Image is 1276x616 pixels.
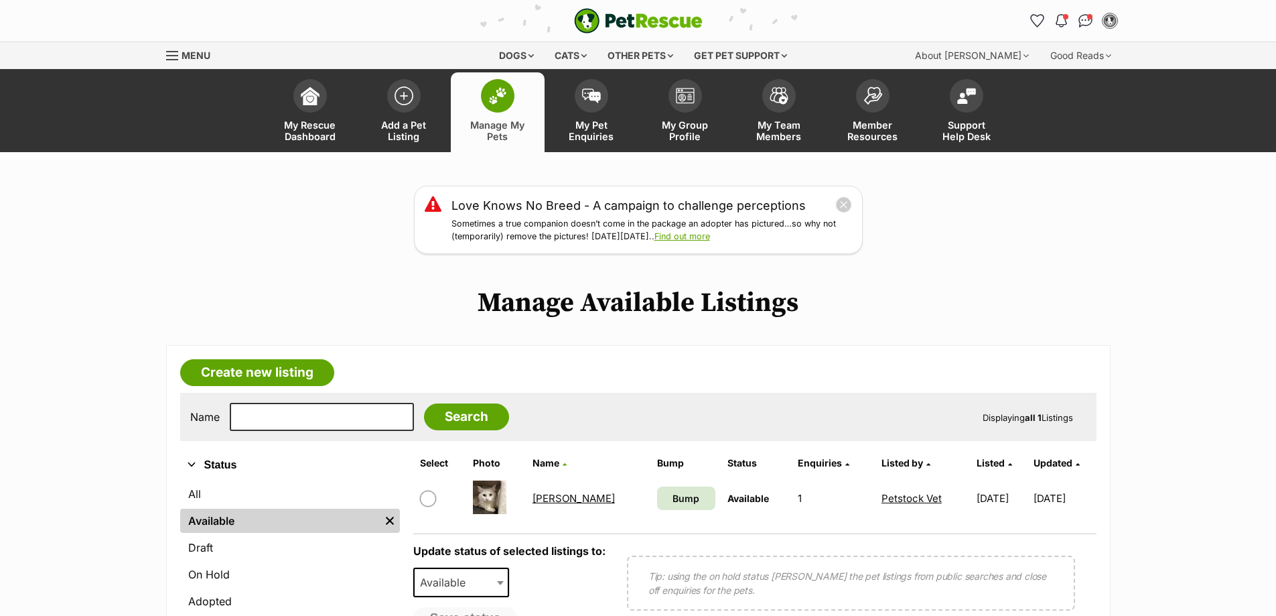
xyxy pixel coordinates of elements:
td: 1 [792,475,875,521]
a: PetRescue [574,8,703,34]
div: Dogs [490,42,543,69]
td: [DATE] [1034,475,1094,521]
button: Notifications [1051,10,1072,32]
a: Draft [180,536,400,560]
a: Available [180,509,380,533]
a: Create new listing [180,359,334,386]
a: Listed by [881,457,930,469]
a: My Group Profile [638,72,732,152]
ul: Account quick links [1027,10,1121,32]
a: Enquiries [798,457,849,469]
a: [PERSON_NAME] [533,492,615,505]
span: Support Help Desk [936,119,997,142]
img: chat-41dd97257d64d25036548639549fe6c8038ab92f7586957e7f3b1b290dea8141.svg [1078,14,1092,27]
a: Listed [977,457,1012,469]
img: notifications-46538b983faf8c2785f20acdc204bb7945ddae34d4c08c2a6579f10ce5e182be.svg [1056,14,1066,27]
span: My Group Profile [655,119,715,142]
a: Adopted [180,589,400,613]
div: Cats [545,42,596,69]
img: logo-e224e6f780fb5917bec1dbf3a21bbac754714ae5b6737aabdf751b685950b380.svg [574,8,703,34]
div: Get pet support [685,42,796,69]
span: Available [413,568,510,597]
p: Tip: using the on hold status [PERSON_NAME] the pet listings from public searches and close off e... [648,569,1054,597]
span: Available [727,493,769,504]
span: Listed by [881,457,923,469]
a: Member Resources [826,72,920,152]
span: Menu [182,50,210,61]
th: Bump [652,452,721,474]
span: Available [415,573,479,592]
span: My Team Members [749,119,809,142]
input: Search [424,404,509,430]
span: Bump [672,491,699,505]
img: member-resources-icon-8e73f808a243e03378d46382f2149f9095a855e16c252ad45f914b54edf8863c.svg [863,86,882,105]
a: Remove filter [380,509,400,533]
div: Good Reads [1041,42,1121,69]
a: Find out more [654,231,710,241]
a: On Hold [180,562,400,587]
a: Conversations [1075,10,1096,32]
a: Add a Pet Listing [357,72,451,152]
span: Displaying Listings [983,412,1073,423]
img: Petstock Vet profile pic [1103,14,1117,27]
span: My Pet Enquiries [561,119,622,142]
a: Petstock Vet [881,492,942,505]
img: team-members-icon-5396bd8760b3fe7c0b43da4ab00e1e3bb1a5d9ba89233759b79545d2d3fc5d0d.svg [770,87,788,105]
button: Status [180,456,400,474]
a: My Rescue Dashboard [263,72,357,152]
span: Member Resources [843,119,903,142]
span: Listed [977,457,1005,469]
span: Manage My Pets [468,119,528,142]
label: Update status of selected listings to: [413,544,606,558]
a: Love Knows No Breed - A campaign to challenge perceptions [451,196,806,214]
th: Select [415,452,466,474]
img: dashboard-icon-eb2f2d2d3e046f16d808141f083e7271f6b2e854fb5c12c21221c1fb7104beca.svg [301,86,320,105]
a: Manage My Pets [451,72,545,152]
img: pet-enquiries-icon-7e3ad2cf08bfb03b45e93fb7055b45f3efa6380592205ae92323e6603595dc1f.svg [582,88,601,103]
span: Name [533,457,559,469]
span: Updated [1034,457,1072,469]
span: My Rescue Dashboard [280,119,340,142]
span: Add a Pet Listing [374,119,434,142]
p: Sometimes a true companion doesn’t come in the package an adopter has pictured…so why not (tempor... [451,218,852,243]
a: My Team Members [732,72,826,152]
a: Bump [657,487,715,510]
a: All [180,482,400,506]
a: My Pet Enquiries [545,72,638,152]
th: Photo [468,452,526,474]
td: [DATE] [971,475,1032,521]
div: About [PERSON_NAME] [906,42,1038,69]
span: translation missing: en.admin.listings.index.attributes.enquiries [798,457,842,469]
a: Name [533,457,567,469]
img: help-desk-icon-fdf02630f3aa405de69fd3d07c3f3aa587a6932b1a1747fa1d2bba05be0121f9.svg [957,88,976,104]
th: Status [722,452,791,474]
img: add-pet-listing-icon-0afa8454b4691262ce3f59096e99ab1cd57d4a30225e0717b998d2c9b9846f56.svg [395,86,413,105]
img: manage-my-pets-icon-02211641906a0b7f246fdf0571729dbe1e7629f14944591b6c1af311fb30b64b.svg [488,87,507,105]
strong: all 1 [1025,412,1042,423]
a: Menu [166,42,220,66]
label: Name [190,411,220,423]
button: close [835,196,852,213]
a: Support Help Desk [920,72,1013,152]
a: Updated [1034,457,1080,469]
a: Favourites [1027,10,1048,32]
div: Other pets [598,42,683,69]
button: My account [1099,10,1121,32]
img: group-profile-icon-3fa3cf56718a62981997c0bc7e787c4b2cf8bcc04b72c1350f741eb67cf2f40e.svg [676,88,695,104]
